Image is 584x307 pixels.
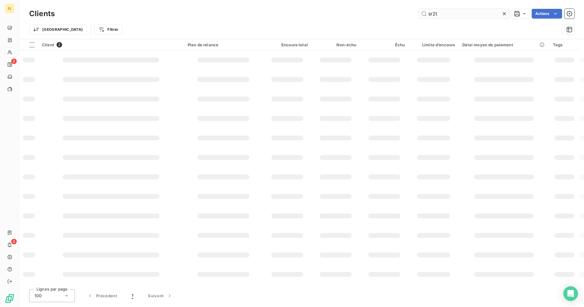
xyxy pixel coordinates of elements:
[141,289,180,302] button: Suivant
[124,289,141,302] button: 1
[419,9,510,19] input: Rechercher
[5,4,15,13] div: FL
[132,293,133,299] span: 1
[57,42,62,48] span: 2
[80,289,124,302] button: Précédent
[29,8,55,19] h3: Clients
[462,42,545,47] div: Délai moyen de paiement
[42,42,54,47] span: Client
[29,25,87,34] button: [GEOGRAPHIC_DATA]
[5,294,15,303] img: Logo LeanPay
[94,25,122,34] button: Filtrer
[11,239,17,244] span: 3
[11,58,17,64] span: 2
[34,293,42,299] span: 100
[532,9,562,19] button: Actions
[315,42,356,47] div: Non-échu
[412,42,455,47] div: Limite d’encours
[563,286,578,301] div: Open Intercom Messenger
[553,42,576,47] div: Tags
[188,42,259,47] div: Plan de relance
[364,42,405,47] div: Échu
[266,42,308,47] div: Encours total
